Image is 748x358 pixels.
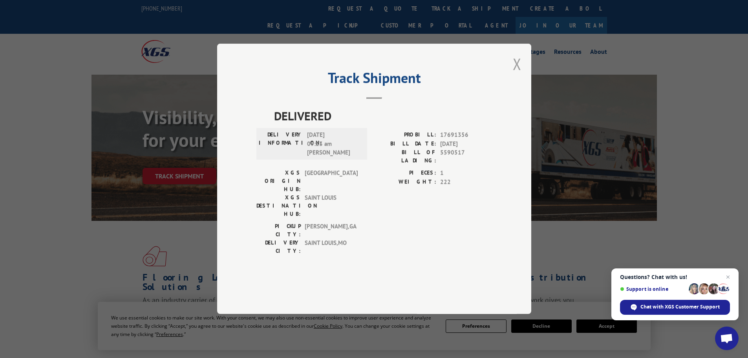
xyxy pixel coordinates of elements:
[440,149,492,165] span: 5590517
[640,303,720,310] span: Chat with XGS Customer Support
[620,274,730,280] span: Questions? Chat with us!
[305,222,358,239] span: [PERSON_NAME] , GA
[513,53,521,74] button: Close modal
[307,131,360,158] span: [DATE] 09:23 am [PERSON_NAME]
[620,300,730,315] div: Chat with XGS Customer Support
[256,169,301,194] label: XGS ORIGIN HUB:
[305,239,358,255] span: SAINT LOUIS , MO
[374,149,436,165] label: BILL OF LADING:
[715,327,739,350] div: Open chat
[256,239,301,255] label: DELIVERY CITY:
[374,169,436,178] label: PIECES:
[620,286,686,292] span: Support is online
[256,222,301,239] label: PICKUP CITY:
[374,131,436,140] label: PROBILL:
[440,169,492,178] span: 1
[723,272,733,282] span: Close chat
[305,194,358,218] span: SAINT LOUIS
[256,194,301,218] label: XGS DESTINATION HUB:
[259,131,303,158] label: DELIVERY INFORMATION:
[305,169,358,194] span: [GEOGRAPHIC_DATA]
[274,107,492,125] span: DELIVERED
[374,178,436,187] label: WEIGHT:
[440,178,492,187] span: 222
[440,140,492,149] span: [DATE]
[374,140,436,149] label: BILL DATE:
[440,131,492,140] span: 17691356
[256,72,492,87] h2: Track Shipment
